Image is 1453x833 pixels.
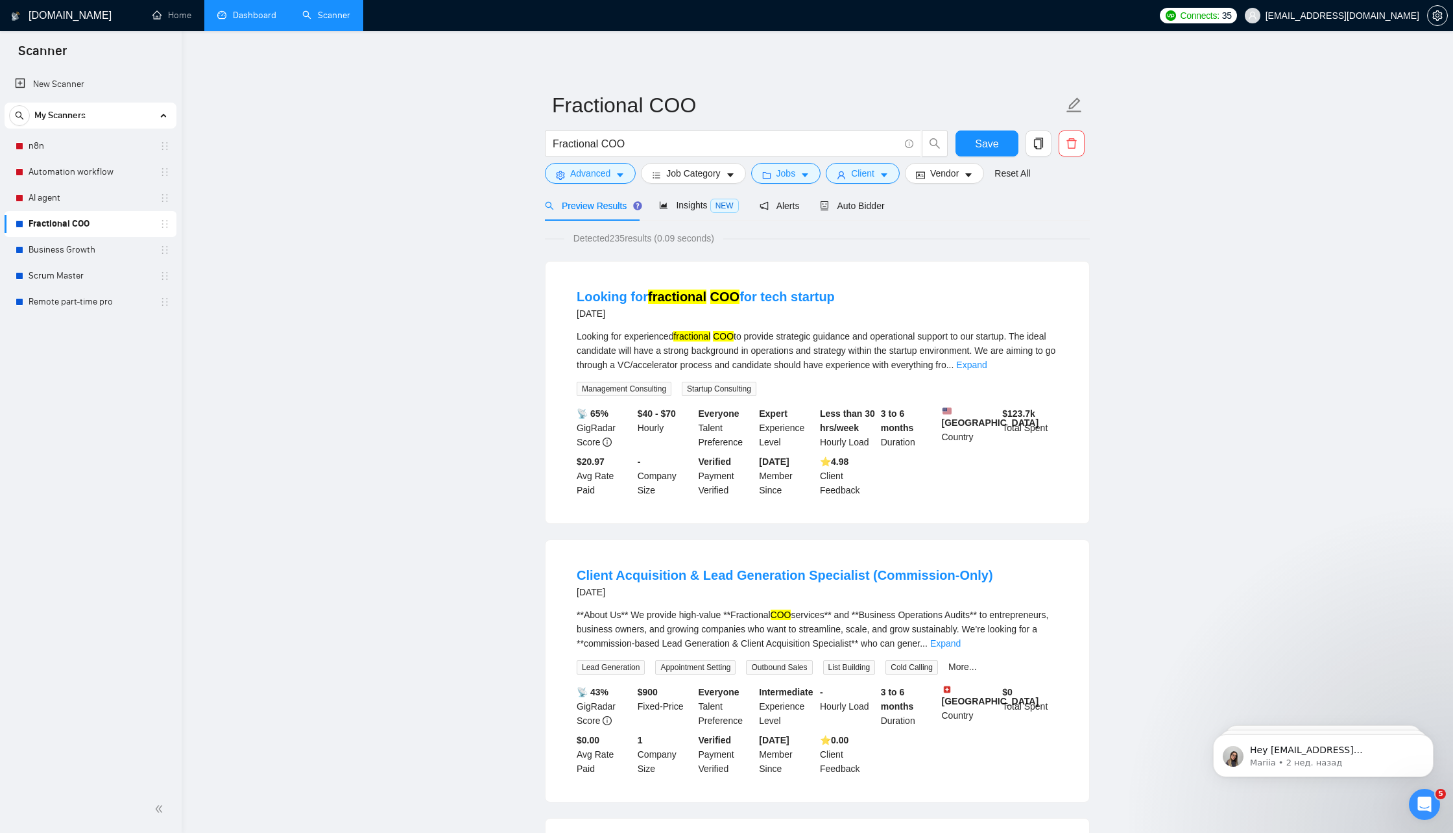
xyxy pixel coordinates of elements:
div: Client Feedback [817,454,878,497]
span: Lead Generation [577,660,645,675]
span: Client [851,166,874,180]
span: setting [1428,10,1447,21]
a: n8n [29,133,152,159]
span: edit [1066,97,1083,114]
div: Total Spent [1000,685,1061,728]
mark: fractional [648,290,706,304]
div: Country [939,685,1000,728]
span: info-circle [905,140,913,148]
li: New Scanner [5,71,176,97]
a: searchScanner [302,10,350,21]
mark: COO [710,290,740,304]
span: search [922,138,947,149]
div: Hourly [635,406,696,449]
button: folderJobscaret-down [751,163,821,184]
b: [DATE] [759,735,789,745]
b: Verified [699,735,732,745]
b: ⭐️ 4.98 [820,456,848,467]
div: GigRadar Score [574,406,635,449]
a: Reset All [994,166,1030,180]
span: 35 [1222,8,1232,23]
img: 🇺🇸 [943,406,952,416]
a: Business Growth [29,237,152,263]
span: Startup Consulting [682,382,756,396]
span: Appointment Setting [655,660,736,675]
div: Duration [878,406,939,449]
span: holder [160,297,170,307]
div: Member Since [756,733,817,776]
b: $ 900 [638,687,658,697]
a: New Scanner [15,71,166,97]
span: holder [160,141,170,151]
button: copy [1026,131,1051,156]
span: List Building [823,660,876,675]
b: $0.00 [577,735,599,745]
input: Search Freelance Jobs... [553,136,899,152]
a: More... [948,662,977,672]
a: Client Acquisition & Lead Generation Specialist (Commission-Only) [577,568,993,582]
span: holder [160,245,170,255]
a: Looking forfractional COOfor tech startup [577,290,835,304]
a: Automation workflow [29,159,152,185]
div: Looking for experienced to provide strategic guidance and operational support to our startup. The... [577,329,1058,372]
b: 📡 65% [577,408,608,419]
span: area-chart [659,201,668,210]
span: caret-down [726,170,735,180]
span: holder [160,271,170,281]
button: search [9,105,30,126]
span: Cold Calling [885,660,938,675]
a: Remote part-time pro [29,289,152,315]
img: upwork-logo.png [1166,10,1176,21]
span: Connects: [1180,8,1219,23]
span: Alerts [760,201,800,211]
span: Outbound Sales [746,660,812,675]
div: Talent Preference [696,685,757,728]
input: Scanner name... [552,89,1063,121]
b: $ 0 [1002,687,1013,697]
span: ... [920,638,928,649]
b: [GEOGRAPHIC_DATA] [942,406,1039,428]
span: Advanced [570,166,610,180]
button: Save [955,131,1018,156]
button: search [922,131,948,156]
b: Everyone [699,687,739,697]
span: caret-down [800,170,810,180]
button: setting [1427,5,1448,26]
button: userClientcaret-down [826,163,900,184]
div: Experience Level [756,685,817,728]
b: 📡 43% [577,687,608,697]
a: homeHome [152,10,191,21]
div: Tooltip anchor [632,200,643,212]
button: idcardVendorcaret-down [905,163,984,184]
b: Intermediate [759,687,813,697]
span: info-circle [603,716,612,725]
b: 3 to 6 months [881,408,914,433]
div: Fixed-Price [635,685,696,728]
b: $ 123.7k [1002,408,1035,419]
li: My Scanners [5,103,176,315]
b: ⭐️ 0.00 [820,735,848,745]
a: AI agent [29,185,152,211]
b: [DATE] [759,456,789,467]
a: Scrum Master [29,263,152,289]
b: $20.97 [577,456,605,467]
span: Insights [659,200,738,210]
span: holder [160,193,170,203]
span: Scanner [8,42,77,69]
b: - [820,687,823,697]
span: Auto Bidder [820,201,884,211]
span: double-left [154,802,167,815]
div: **About Us** We provide high-value **Fractional services** and **Business Operations Audits** to ... [577,608,1058,651]
button: delete [1059,131,1085,156]
div: GigRadar Score [574,685,635,728]
div: Company Size [635,454,696,497]
b: - [638,456,641,467]
span: Save [975,136,998,152]
div: Avg Rate Paid [574,733,635,776]
div: Experience Level [756,406,817,449]
div: Company Size [635,733,696,776]
div: Duration [878,685,939,728]
span: Vendor [930,166,959,180]
a: Expand [930,638,961,649]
